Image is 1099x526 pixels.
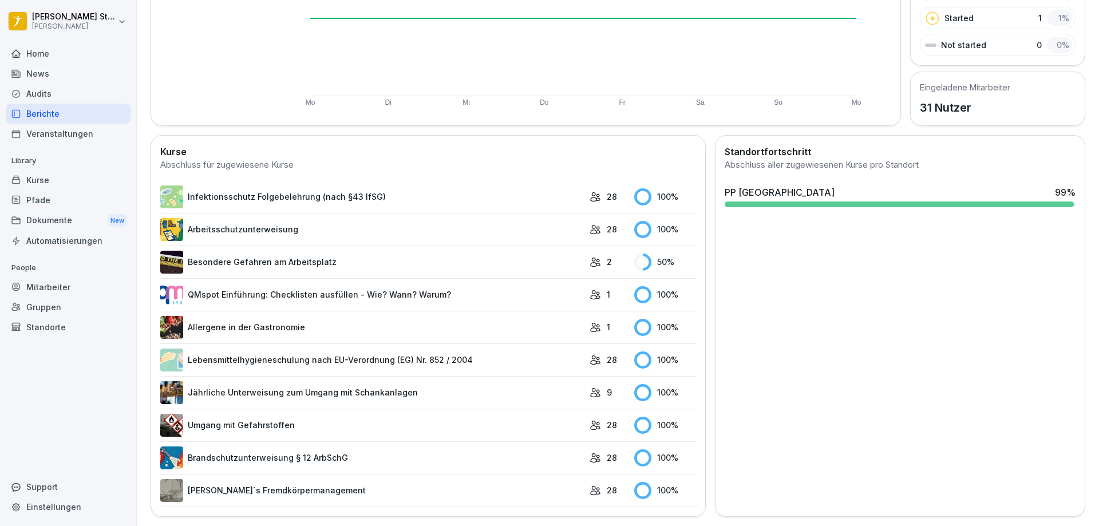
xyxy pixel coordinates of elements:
[634,221,696,238] div: 100 %
[6,477,131,497] div: Support
[160,381,584,404] a: Jährliche Unterweisung zum Umgang mit Schankanlagen
[1038,12,1042,24] p: 1
[6,210,131,231] div: Dokumente
[634,286,696,303] div: 100 %
[920,99,1010,116] p: 31 Nutzer
[6,277,131,297] a: Mitarbeiter
[160,159,696,172] div: Abschluss für zugewiesene Kurse
[6,317,131,337] a: Standorte
[607,419,617,431] p: 28
[160,218,183,241] img: bgsrfyvhdm6180ponve2jajk.png
[160,283,183,306] img: rsy9vu330m0sw5op77geq2rv.png
[725,185,835,199] div: PP [GEOGRAPHIC_DATA]
[306,98,315,106] text: Mo
[634,319,696,336] div: 100 %
[385,98,392,106] text: Di
[725,159,1076,172] div: Abschluss aller zugewiesenen Kurse pro Standort
[634,417,696,434] div: 100 %
[6,231,131,251] a: Automatisierungen
[6,210,131,231] a: DokumenteNew
[6,152,131,170] p: Library
[6,259,131,277] p: People
[6,170,131,190] a: Kurse
[634,188,696,205] div: 100 %
[32,12,116,22] p: [PERSON_NAME] Stambolov
[774,98,782,106] text: So
[160,414,183,437] img: ro33qf0i8ndaw7nkfv0stvse.png
[6,64,131,84] a: News
[619,98,625,106] text: Fr
[160,283,584,306] a: QMspot Einführung: Checklisten ausfüllen - Wie? Wann? Warum?
[160,218,584,241] a: Arbeitsschutzunterweisung
[160,251,584,274] a: Besondere Gefahren am Arbeitsplatz
[1037,39,1042,51] p: 0
[634,351,696,369] div: 100 %
[944,12,974,24] p: Started
[160,446,183,469] img: b0iy7e1gfawqjs4nezxuanzk.png
[108,214,127,227] div: New
[1047,10,1073,26] div: 1 %
[725,145,1076,159] h2: Standortfortschritt
[160,479,183,502] img: ltafy9a5l7o16y10mkzj65ij.png
[696,98,705,106] text: Sa
[6,84,131,104] a: Audits
[160,185,584,208] a: Infektionsschutz Folgebelehrung (nach §43 IfSG)
[634,449,696,466] div: 100 %
[540,98,549,106] text: Do
[607,321,610,333] p: 1
[6,124,131,144] a: Veranstaltungen
[6,497,131,517] a: Einstellungen
[6,104,131,124] a: Berichte
[6,43,131,64] a: Home
[607,354,617,366] p: 28
[160,349,183,371] img: gxsnf7ygjsfsmxd96jxi4ufn.png
[32,22,116,30] p: [PERSON_NAME]
[160,381,183,404] img: etou62n52bjq4b8bjpe35whp.png
[634,254,696,271] div: 50 %
[160,316,584,339] a: Allergene in der Gastronomie
[160,414,584,437] a: Umgang mit Gefahrstoffen
[1047,37,1073,53] div: 0 %
[607,256,612,268] p: 2
[607,452,617,464] p: 28
[634,482,696,499] div: 100 %
[160,446,584,469] a: Brandschutzunterweisung § 12 ArbSchG
[1055,185,1076,199] div: 99 %
[941,39,986,51] p: Not started
[160,479,584,502] a: [PERSON_NAME]`s Fremdkörpermanagement
[720,181,1080,212] a: PP [GEOGRAPHIC_DATA]99%
[160,145,696,159] h2: Kurse
[852,98,861,106] text: Mo
[6,190,131,210] a: Pfade
[607,288,610,300] p: 1
[607,223,617,235] p: 28
[462,98,470,106] text: Mi
[160,349,584,371] a: Lebensmittelhygieneschulung nach EU-Verordnung (EG) Nr. 852 / 2004
[607,191,617,203] p: 28
[160,251,183,274] img: zq4t51x0wy87l3xh8s87q7rq.png
[160,185,183,208] img: tgff07aey9ahi6f4hltuk21p.png
[634,384,696,401] div: 100 %
[607,386,612,398] p: 9
[160,316,183,339] img: gsgognukgwbtoe3cnlsjjbmw.png
[607,484,617,496] p: 28
[6,297,131,317] a: Gruppen
[920,81,1010,93] h5: Eingeladene Mitarbeiter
